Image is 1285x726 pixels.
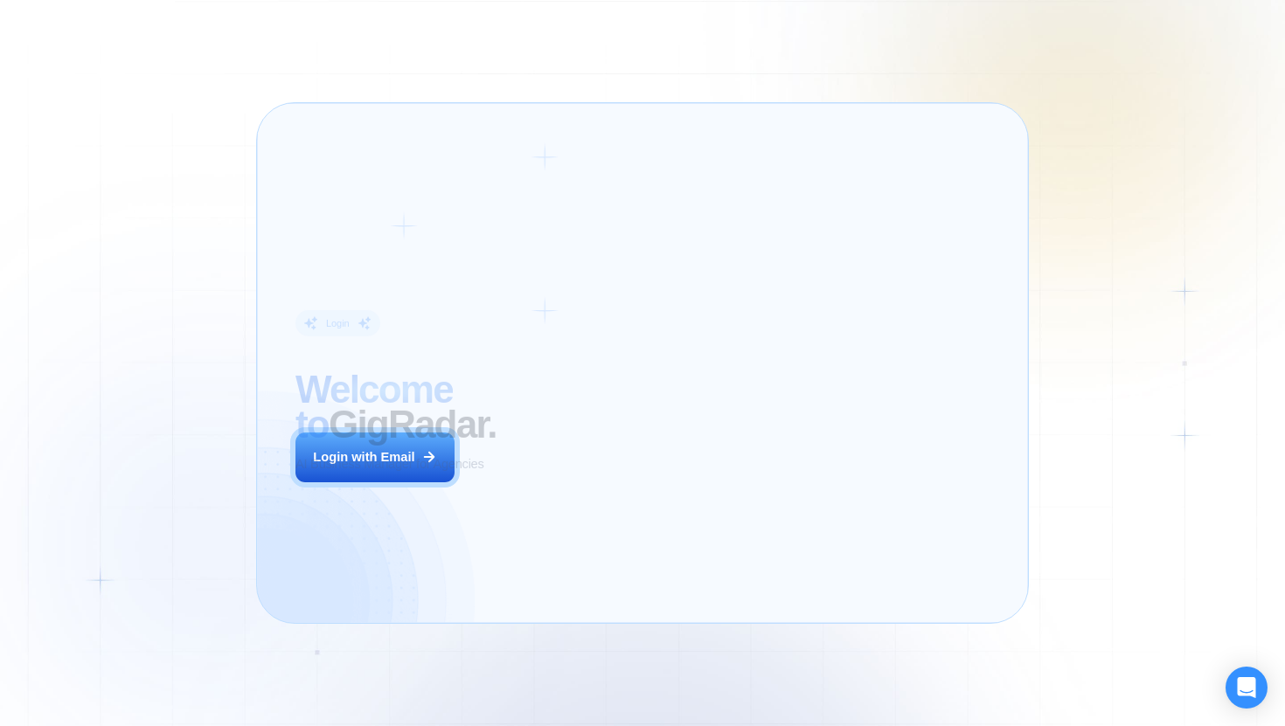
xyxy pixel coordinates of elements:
[313,448,414,466] div: Login with Email
[295,372,587,443] h2: ‍ GigRadar.
[295,455,484,473] p: AI Business Manager for Agencies
[1226,667,1268,709] div: Open Intercom Messenger
[326,317,350,330] div: Login
[295,368,453,446] span: Welcome to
